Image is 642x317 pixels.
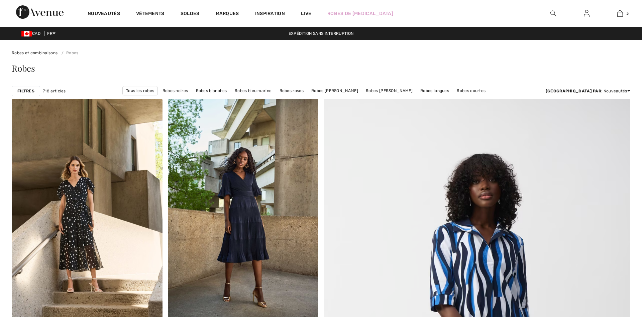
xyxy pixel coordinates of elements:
[578,9,595,18] a: Se connecter
[17,88,34,94] strong: Filtres
[584,9,590,17] img: Mes infos
[231,86,275,95] a: Robes bleu marine
[604,9,636,17] a: 3
[626,10,629,16] span: 3
[327,10,393,17] a: Robes de [MEDICAL_DATA]
[308,86,361,95] a: Robes [PERSON_NAME]
[136,11,165,18] a: Vêtements
[43,88,66,94] span: 718 articles
[216,11,239,18] a: Marques
[301,10,311,17] a: Live
[362,86,416,95] a: Robes [PERSON_NAME]
[12,62,35,74] span: Robes
[181,11,200,18] a: Soldes
[88,11,120,18] a: Nouveautés
[21,31,43,36] span: CAD
[16,5,64,19] img: 1ère Avenue
[546,88,630,94] div: : Nouveautés
[159,86,192,95] a: Robes noires
[193,86,230,95] a: Robes blanches
[122,86,158,95] a: Tous les robes
[550,9,556,17] img: recherche
[59,51,79,55] a: Robes
[21,31,32,36] img: Canadian Dollar
[417,86,452,95] a: Robes longues
[12,51,58,55] a: Robes et combinaisons
[546,89,601,93] strong: [GEOGRAPHIC_DATA] par
[276,86,307,95] a: Robes roses
[453,86,489,95] a: Robes courtes
[47,31,56,36] span: FR
[255,11,285,18] span: Inspiration
[617,9,623,17] img: Mon panier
